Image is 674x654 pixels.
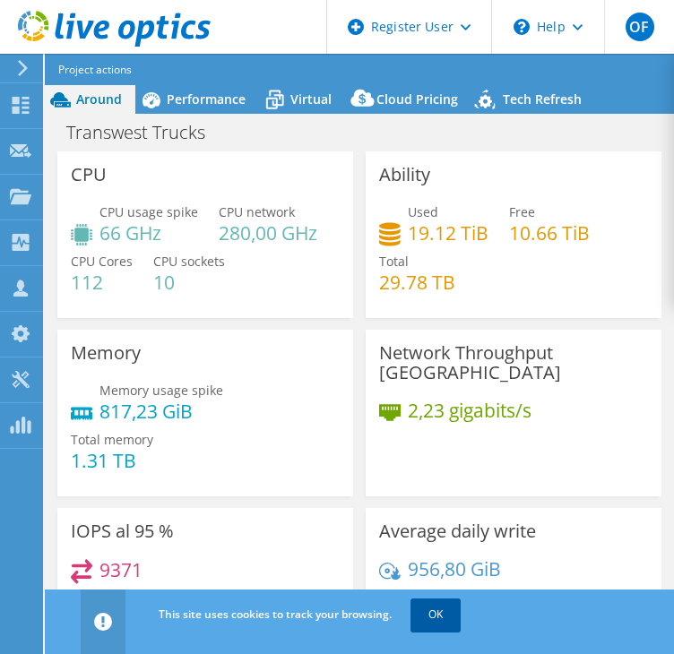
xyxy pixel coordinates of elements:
[71,165,107,185] h3: CPU
[99,401,223,421] h4: 817,23 GiB
[379,340,561,384] font: Network Throughput [GEOGRAPHIC_DATA]
[71,448,136,473] font: 1.31 TB
[71,340,141,365] font: Memory
[99,560,143,580] h4: 9371
[153,253,225,270] font: CPU sockets
[408,559,501,579] h4: 956,80 GiB
[408,400,531,420] h4: 2,23 gigabits/s
[408,203,438,220] span: Used
[99,382,223,399] font: Memory usage spike
[58,62,132,77] font: Project actions
[99,223,198,243] h4: 66 GHz
[290,90,332,108] span: Virtual
[159,607,392,622] font: This site uses cookies to track your browsing.
[76,90,122,108] font: Around
[219,223,317,243] h4: 280,00 GHz
[99,203,198,220] font: CPU usage spike
[71,521,174,541] h3: IOPS al 95 %
[379,162,430,186] font: Ability
[514,19,530,35] svg: \n
[410,598,461,631] a: OK
[71,272,133,292] h4: 112
[408,220,488,245] font: 19.12 TiB
[376,90,458,108] span: Cloud Pricing
[629,17,649,37] font: OF
[71,253,133,270] span: CPU Cores
[153,272,225,292] h4: 10
[379,253,409,270] span: Total
[379,519,536,543] font: Average daily write
[219,203,295,220] font: CPU network
[503,90,582,108] span: Tech Refresh
[379,270,455,295] font: 29.78 TB
[167,90,246,108] font: Performance
[58,123,233,142] h1: Transwest Trucks
[509,203,535,220] font: Free
[71,431,153,448] font: Total memory
[509,220,590,245] font: 10.66 TiB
